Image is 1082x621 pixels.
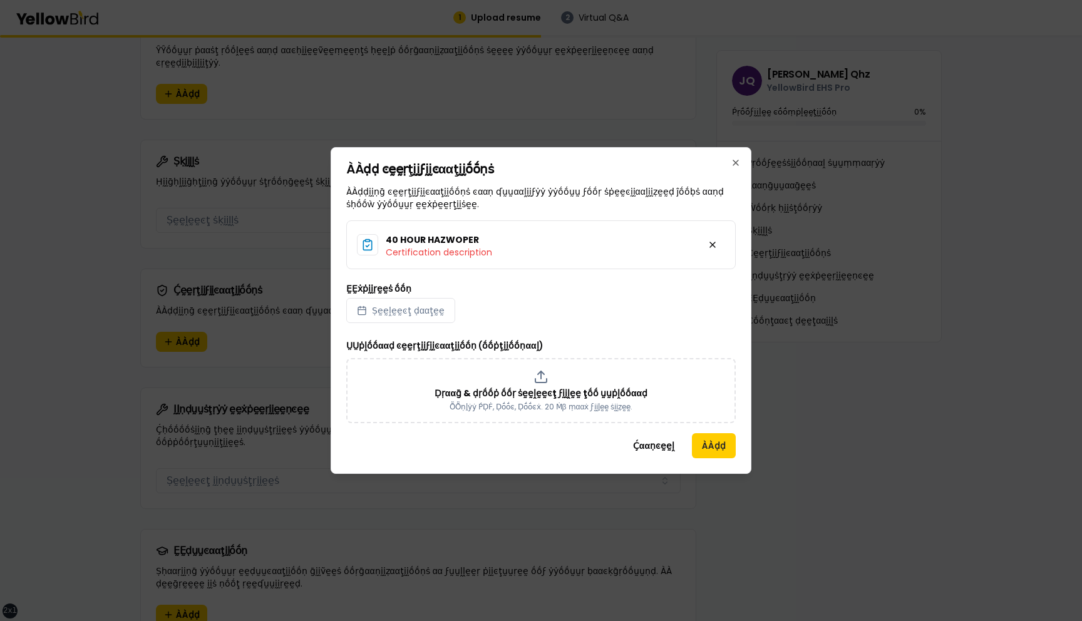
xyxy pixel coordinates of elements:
span: Ṣḛḛḽḛḛͼţ ḍααţḛḛ [372,304,445,317]
h3: 40 HOUR HAZWOPER [386,234,492,246]
button: Ḉααṇͼḛḛḽ [623,433,684,458]
button: Ṣḛḛḽḛḛͼţ ḍααţḛḛ [346,298,455,323]
p: Ḍṛααḡ & ḍṛṓṓṗ ṓṓṛ ṡḛḛḽḛḛͼţ ϝḭḭḽḛḛ ţṓṓ ṵṵṗḽṓṓααḍ [435,387,647,399]
label: ṲṲṗḽṓṓααḍ ͼḛḛṛţḭḭϝḭḭͼααţḭḭṓṓṇ (ṓṓṗţḭḭṓṓṇααḽ) [346,339,544,352]
button: ÀÀḍḍ [692,433,736,458]
h2: ÀÀḍḍ ͼḛḛṛţḭḭϝḭḭͼααţḭḭṓṓṇṡ [346,163,736,175]
p: ÀÀḍḍḭḭṇḡ ͼḛḛṛţḭḭϝḭḭͼααţḭḭṓṓṇṡ ͼααṇ ʠṵṵααḽḭḭϝẏẏ ẏẏṓṓṵṵ ϝṓṓṛ ṡṗḛḛͼḭḭααḽḭḭẓḛḛḍ ĵṓṓḅṡ ααṇḍ ṡḥṓṓẁ ẏẏṓṓ... [346,185,736,210]
p: ṎṎṇḽẏẏ ṔḌḞ, Ḍṓṓͼ, Ḍṓṓͼẋ. 20 Ṁβ ṃααẋ ϝḭḭḽḛḛ ṡḭḭẓḛḛ. [450,402,633,412]
label: ḚḚẋṗḭḭṛḛḛṡ ṓṓṇ [346,284,411,293]
div: Ḍṛααḡ & ḍṛṓṓṗ ṓṓṛ ṡḛḛḽḛḛͼţ ϝḭḭḽḛḛ ţṓṓ ṵṵṗḽṓṓααḍṎṎṇḽẏẏ ṔḌḞ, Ḍṓṓͼ, Ḍṓṓͼẋ. 20 Ṁβ ṃααẋ ϝḭḭḽḛḛ ṡḭḭẓḛḛ. [346,358,736,423]
p: Certification description [386,246,492,259]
